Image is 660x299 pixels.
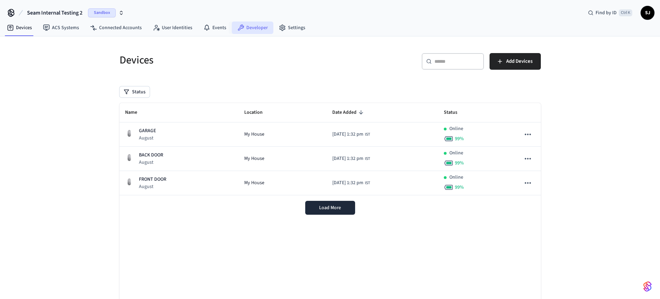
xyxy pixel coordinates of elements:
[332,179,370,187] div: Asia/Calcutta
[619,9,632,16] span: Ctrl K
[147,22,198,34] a: User Identities
[449,149,463,157] p: Online
[125,129,133,137] img: August Wifi Smart Lock 3rd Gen, Silver, Front
[244,107,272,118] span: Location
[125,178,133,186] img: August Wifi Smart Lock 3rd Gen, Silver, Front
[365,131,370,138] span: IST
[490,53,541,70] button: Add Devices
[85,22,147,34] a: Connected Accounts
[643,281,652,292] img: SeamLogoGradient.69752ec5.svg
[365,180,370,186] span: IST
[120,103,541,195] table: sticky table
[244,131,264,138] span: My House
[139,183,166,190] p: August
[232,22,273,34] a: Developer
[641,6,654,20] button: SJ
[120,53,326,67] h5: Devices
[332,131,370,138] div: Asia/Calcutta
[449,125,463,133] p: Online
[582,7,638,19] div: Find by IDCtrl K
[332,155,363,162] span: [DATE] 1:32 pm
[139,127,156,135] p: GARAGE
[27,9,82,17] span: Seam Internal Testing 2
[198,22,232,34] a: Events
[596,9,617,16] span: Find by ID
[139,152,163,159] p: BACK DOOR
[332,107,366,118] span: Date Added
[332,155,370,162] div: Asia/Calcutta
[319,204,341,211] span: Load More
[88,8,116,17] span: Sandbox
[273,22,311,34] a: Settings
[244,179,264,187] span: My House
[332,179,363,187] span: [DATE] 1:32 pm
[125,153,133,162] img: August Wifi Smart Lock 3rd Gen, Silver, Front
[120,86,150,97] button: Status
[305,201,355,215] button: Load More
[444,107,466,118] span: Status
[455,135,464,142] span: 99 %
[641,7,654,19] span: SJ
[244,155,264,162] span: My House
[449,174,463,181] p: Online
[139,176,166,183] p: FRONT DOOR
[139,135,156,142] p: August
[455,160,464,166] span: 99 %
[139,159,163,166] p: August
[332,131,363,138] span: [DATE] 1:32 pm
[455,184,464,191] span: 99 %
[125,107,146,118] span: Name
[506,57,533,66] span: Add Devices
[1,22,37,34] a: Devices
[365,156,370,162] span: IST
[37,22,85,34] a: ACS Systems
